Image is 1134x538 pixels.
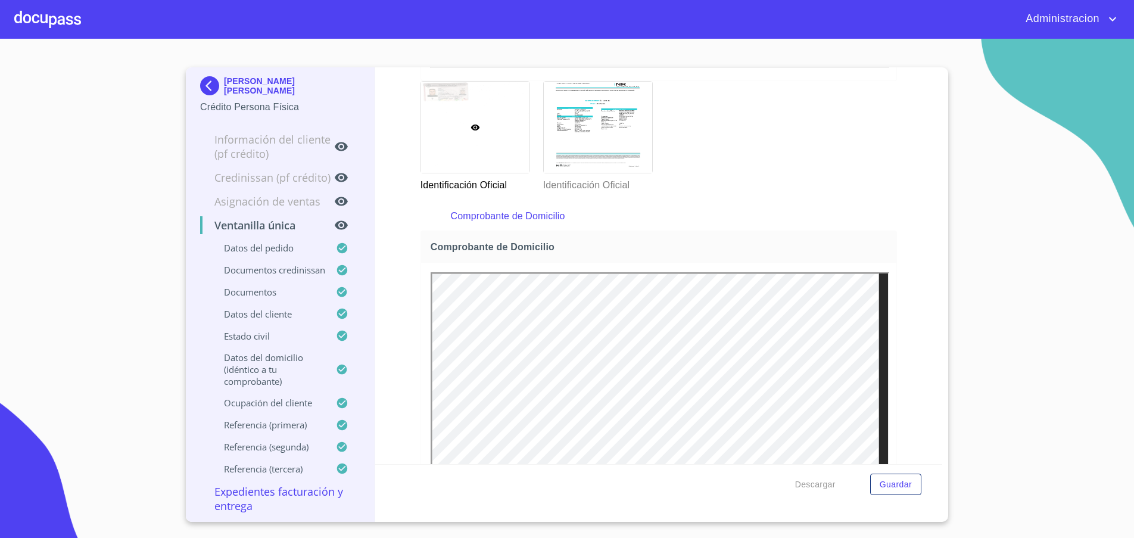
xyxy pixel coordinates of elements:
[431,241,892,253] span: Comprobante de Domicilio
[795,477,836,492] span: Descargar
[200,76,360,100] div: [PERSON_NAME] [PERSON_NAME]
[200,286,336,298] p: Documentos
[200,218,334,232] p: Ventanilla única
[200,484,360,513] p: Expedientes Facturación y Entrega
[1017,10,1105,29] span: Administracion
[200,308,336,320] p: Datos del cliente
[200,352,336,387] p: Datos del domicilio (idéntico a tu comprobante)
[200,132,334,161] p: Información del cliente (PF crédito)
[200,242,336,254] p: Datos del pedido
[200,330,336,342] p: Estado civil
[200,100,360,114] p: Crédito Persona Física
[543,173,652,192] p: Identificación Oficial
[1017,10,1120,29] button: account of current user
[880,477,912,492] span: Guardar
[790,474,840,496] button: Descargar
[420,173,529,192] p: Identificación Oficial
[200,441,336,453] p: Referencia (segunda)
[200,194,334,209] p: Asignación de Ventas
[200,264,336,276] p: Documentos CrediNissan
[200,463,336,475] p: Referencia (tercera)
[224,76,360,95] p: [PERSON_NAME] [PERSON_NAME]
[450,209,867,223] p: Comprobante de Domicilio
[200,76,224,95] img: Docupass spot blue
[200,170,334,185] p: Credinissan (PF crédito)
[200,397,336,409] p: Ocupación del Cliente
[544,82,652,172] img: Identificación Oficial
[200,419,336,431] p: Referencia (primera)
[870,474,921,496] button: Guardar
